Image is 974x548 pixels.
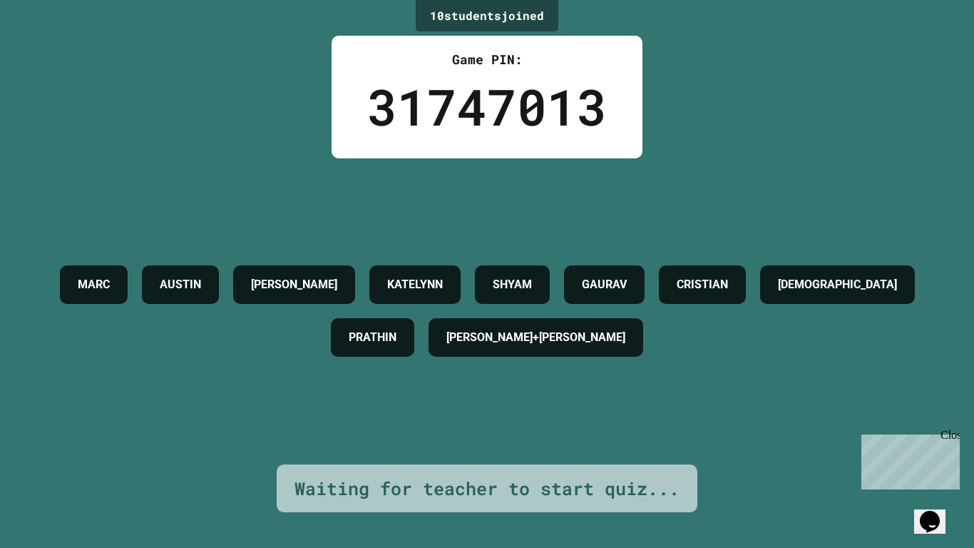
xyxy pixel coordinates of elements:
[294,475,680,502] div: Waiting for teacher to start quiz...
[387,276,443,293] h4: KATELYNN
[349,329,396,346] h4: PRATHIN
[914,491,960,534] iframe: chat widget
[160,276,201,293] h4: AUSTIN
[856,429,960,489] iframe: chat widget
[677,276,728,293] h4: CRISTIAN
[78,276,110,293] h4: MARC
[778,276,897,293] h4: [DEMOGRAPHIC_DATA]
[367,69,607,144] div: 31747013
[251,276,337,293] h4: [PERSON_NAME]
[367,50,607,69] div: Game PIN:
[493,276,532,293] h4: SHYAM
[582,276,627,293] h4: GAURAV
[446,329,625,346] h4: [PERSON_NAME]+[PERSON_NAME]
[6,6,98,91] div: Chat with us now!Close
